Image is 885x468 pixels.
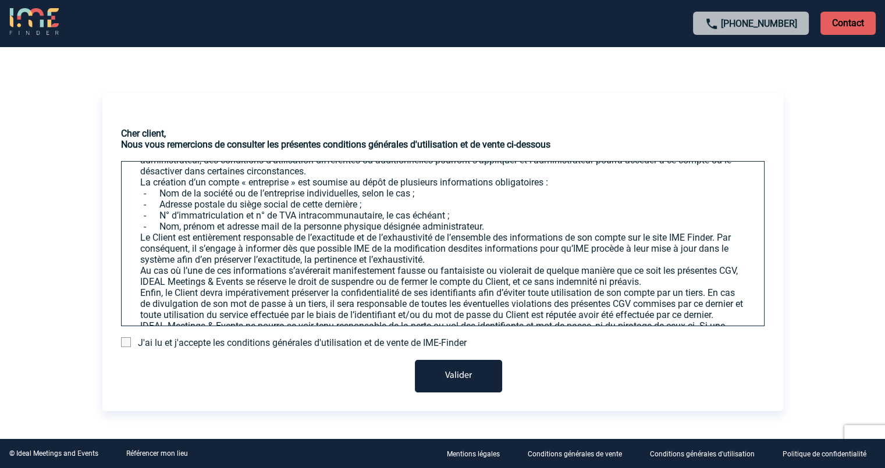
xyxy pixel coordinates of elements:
[158,188,745,199] p: - Nom de la société ou de l’entreprise individuelles, selon le cas ;
[140,287,745,320] p: Enfin, le Client devra impérativement préserver la confidentialité de ses identifiants afin d’évi...
[438,448,518,459] a: Mentions légales
[140,177,745,188] p: La création d’un compte « entreprise » est soumise au dépôt de plusieurs informations obligatoires :
[140,265,745,287] p: Au cas où l’une de ces informations s’avérerait manifestement fausse ou fantaisiste ou violerait ...
[447,451,500,459] p: Mentions légales
[415,360,502,392] button: Valider
[705,17,719,31] img: call-24-px.png
[528,451,622,459] p: Conditions générales de vente
[121,128,765,150] h3: Cher client, Nous vous remercions de consulter les présentes conditions générales d'utilisation e...
[158,221,745,232] p: - Nom, prénom et adresse mail de la personne physique désignée administrateur.
[650,451,755,459] p: Conditions générales d'utilisation
[820,12,876,35] p: Contact
[721,18,797,29] a: [PHONE_NUMBER]
[518,448,641,459] a: Conditions générales de vente
[158,210,745,221] p: - N° d’immatriculation et n° de TVA intracommunautaire, le cas échéant ;
[641,448,773,459] a: Conditions générales d'utilisation
[773,448,885,459] a: Politique de confidentialité
[158,199,745,210] p: - Adresse postale du siège social de cette dernière ;
[140,232,745,265] p: Le Client est entièrement responsable de l’exactitude et de l’exhaustivité de l’ensemble des info...
[783,451,866,459] p: Politique de confidentialité
[9,449,98,458] div: © Ideal Meetings and Events
[126,449,188,458] a: Référencer mon lieu
[140,320,745,353] p: IDEAL Meetings & Events ne pourra se voir tenu responsable de la perte ou vol des identifiants et...
[138,337,467,348] span: J'ai lu et j'accepte les conditions générales d'utilisation et de vente de IME-Finder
